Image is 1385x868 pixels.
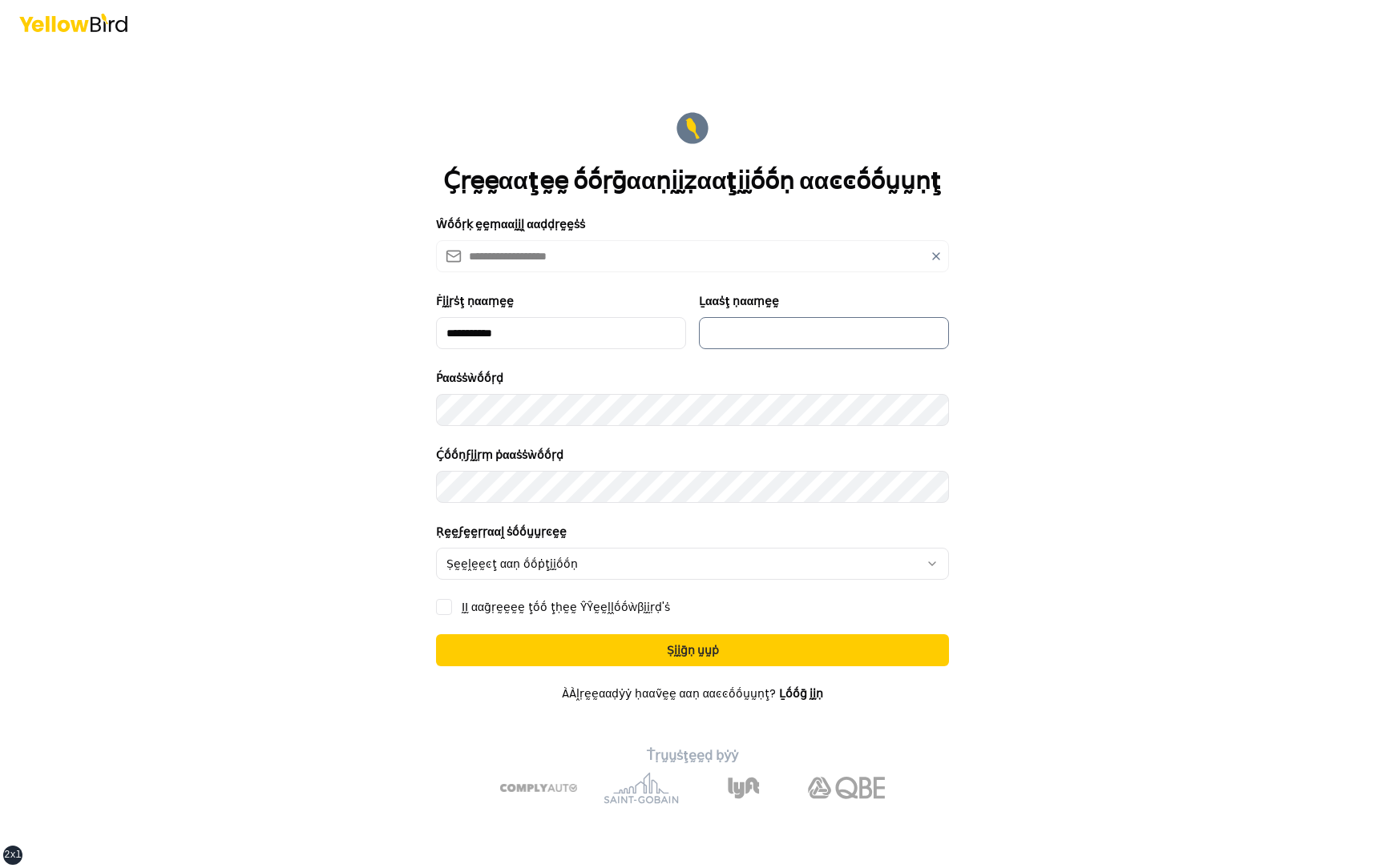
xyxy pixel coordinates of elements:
[436,634,949,666] button: Ṣḭḭḡṇ ṵṵṗ
[436,293,514,309] label: Ḟḭḭṛṡţ ṇααṃḛḛ
[699,293,779,309] label: Ḻααṡţ ṇααṃḛḛ
[436,216,585,232] label: Ŵṓṓṛḳ ḛḛṃααḭḭḽ ααḍḍṛḛḛṡṡ
[462,601,670,613] label: ḬḬ ααḡṛḛḛḛḛ ţṓṓ ţḥḛḛ ŶŶḛḛḽḽṓṓẁβḭḭṛḍ'ṡ
[436,685,949,701] p: ÀÀḽṛḛḛααḍẏẏ ḥααṽḛḛ ααṇ ααͼͼṓṓṵṵṇţ?
[436,746,949,766] p: Ṫṛṵṵṡţḛḛḍ ḅẏẏ
[436,370,503,386] label: Ṕααṡṡẁṓṓṛḍ
[779,685,823,701] a: Ḻṓṓḡ ḭḭṇ
[436,447,563,463] label: Ḉṓṓṇϝḭḭṛṃ ṗααṡṡẁṓṓṛḍ
[436,524,567,540] label: Ṛḛḛϝḛḛṛṛααḽ ṡṓṓṵṵṛͼḛḛ
[4,849,22,862] div: 2xl
[443,167,943,195] h1: Ḉṛḛḛααţḛḛ ṓṓṛḡααṇḭḭẓααţḭḭṓṓṇ ααͼͼṓṓṵṵṇţ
